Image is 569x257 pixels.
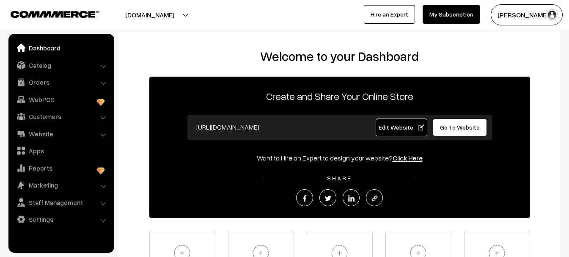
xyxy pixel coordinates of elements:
[11,40,111,55] a: Dashboard
[433,119,487,136] a: Go To Website
[11,75,111,90] a: Orders
[11,58,111,73] a: Catalog
[96,4,204,25] button: [DOMAIN_NAME]
[491,4,563,25] button: [PERSON_NAME]
[423,5,480,24] a: My Subscription
[393,154,423,162] a: Click Here
[11,160,111,176] a: Reports
[379,124,424,131] span: Edit Website
[149,153,530,163] div: Want to Hire an Expert to design your website?
[11,195,111,210] a: Staff Management
[149,88,530,104] p: Create and Share Your Online Store
[11,92,111,107] a: WebPOS
[11,109,111,124] a: Customers
[127,49,552,64] h2: Welcome to your Dashboard
[11,212,111,227] a: Settings
[376,119,427,136] a: Edit Website
[440,124,480,131] span: Go To Website
[11,126,111,141] a: Website
[364,5,415,24] a: Hire an Expert
[11,11,99,17] img: COMMMERCE
[323,174,356,182] span: SHARE
[11,8,85,19] a: COMMMERCE
[11,143,111,158] a: Apps
[546,8,558,21] img: user
[11,177,111,193] a: Marketing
